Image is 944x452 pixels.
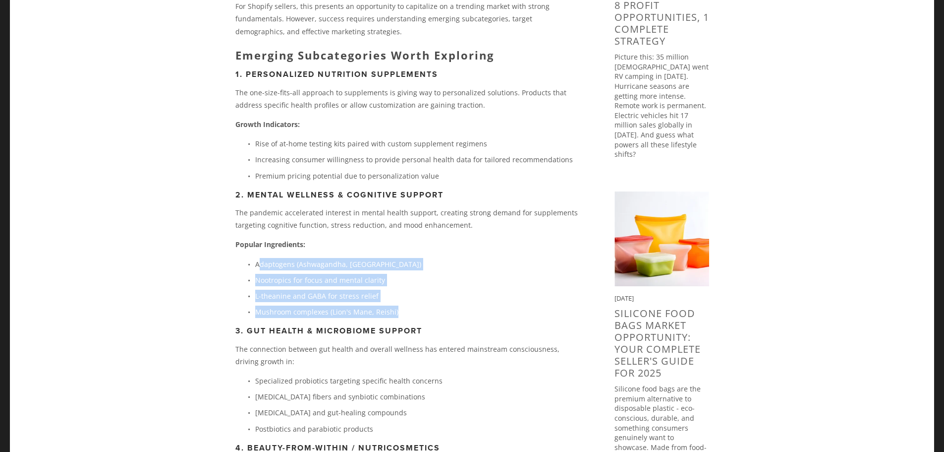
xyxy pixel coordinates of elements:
p: The pandemic accelerated interest in mental health support, creating strong demand for supplement... [235,206,583,231]
p: [MEDICAL_DATA] and gut-healing compounds [255,406,583,419]
strong: 1. Personalized Nutrition Supplements [235,68,438,80]
a: Silicone Food Bags Market Opportunity: Your Complete Seller's Guide for 2025 [614,307,701,380]
p: Adaptogens (Ashwagandha, [GEOGRAPHIC_DATA]) [255,258,583,270]
p: L-theanine and GABA for stress relief [255,290,583,302]
strong: Popular Ingredients: [235,240,305,249]
strong: 3. Gut Health & Microbiome Support [235,325,422,336]
p: The connection between gut health and overall wellness has entered mainstream consciousness, driv... [235,343,583,368]
p: Rise of at-home testing kits paired with custom supplement regimens [255,137,583,150]
img: Silicone Food Bags Market Opportunity: Your Complete Seller's Guide for 2025 [614,192,709,286]
p: Nootropics for focus and mental clarity [255,274,583,286]
p: Specialized probiotics targeting specific health concerns [255,375,583,387]
p: Premium pricing potential due to personalization value [255,170,583,182]
time: [DATE] [614,294,634,303]
strong: Growth Indicators: [235,120,300,129]
p: Picture this: 35 million [DEMOGRAPHIC_DATA] went RV camping in [DATE]. Hurricane seasons are gett... [614,52,709,159]
p: Postbiotics and parabiotic products [255,423,583,435]
p: Mushroom complexes (Lion's Mane, Reishi) [255,306,583,318]
strong: Emerging Subcategories Worth Exploring [235,48,494,63]
p: [MEDICAL_DATA] fibers and synbiotic combinations [255,390,583,403]
p: The one-size-fits-all approach to supplements is giving way to personalized solutions. Products t... [235,86,583,111]
p: Increasing consumer willingness to provide personal health data for tailored recommendations [255,153,583,166]
strong: 2. Mental Wellness & Cognitive Support [235,189,444,200]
